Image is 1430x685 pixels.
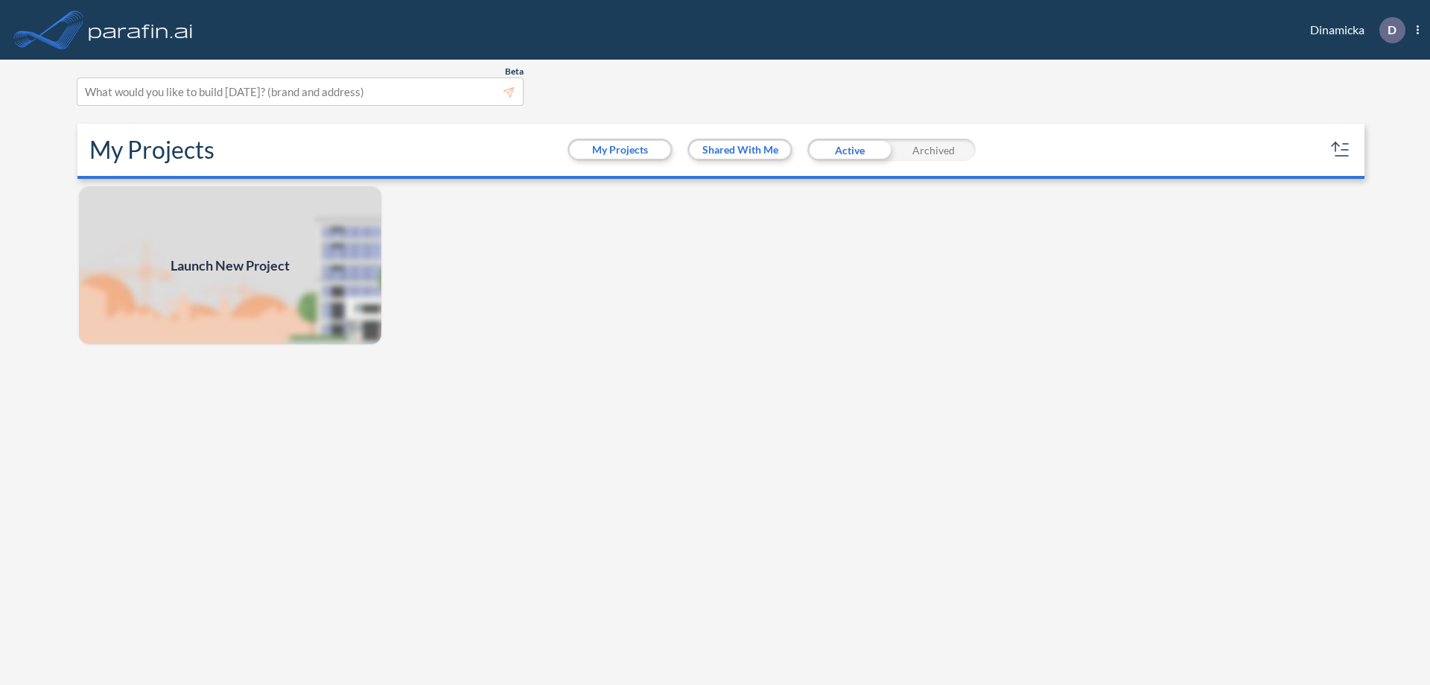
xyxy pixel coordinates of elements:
[690,141,790,159] button: Shared With Me
[1329,138,1353,162] button: sort
[86,15,196,45] img: logo
[77,185,383,346] a: Launch New Project
[807,139,892,161] div: Active
[1288,17,1419,43] div: Dinamicka
[892,139,976,161] div: Archived
[505,66,524,78] span: Beta
[1388,23,1396,37] p: D
[77,185,383,346] img: add
[570,141,670,159] button: My Projects
[171,256,290,276] span: Launch New Project
[89,136,214,164] h2: My Projects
